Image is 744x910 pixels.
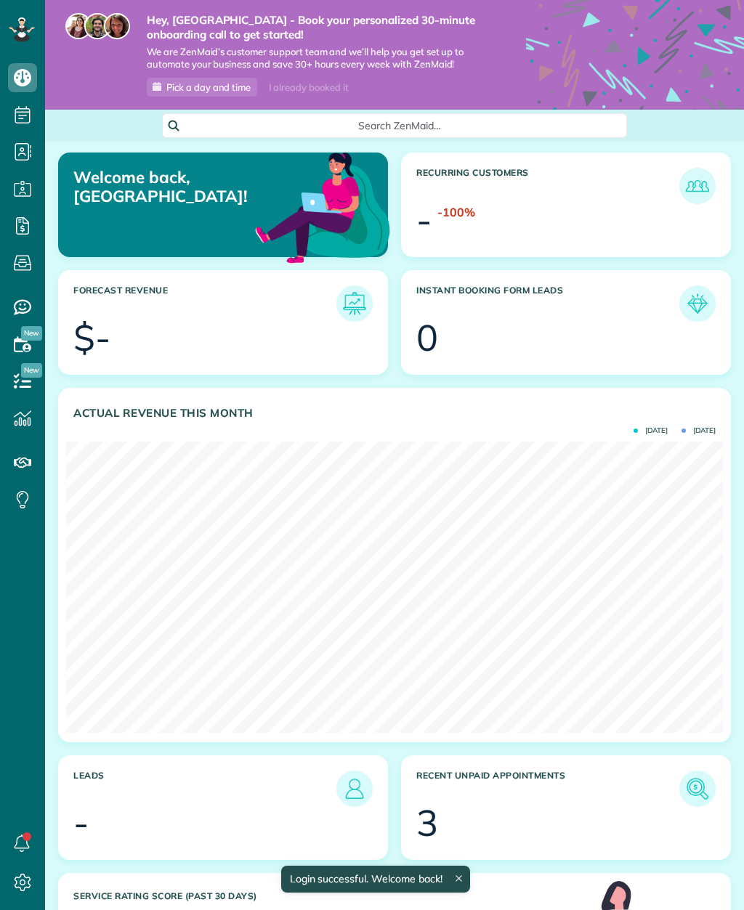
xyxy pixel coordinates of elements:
[416,285,679,322] h3: Instant Booking Form Leads
[340,289,369,318] img: icon_forecast_revenue-8c13a41c7ed35a8dcfafea3cbb826a0462acb37728057bba2d056411b612bbbe.png
[147,78,257,97] a: Pick a day and time
[65,13,92,39] img: maria-72a9807cf96188c08ef61303f053569d2e2a8a1cde33d635c8a3ac13582a053d.jpg
[73,407,716,420] h3: Actual Revenue this month
[73,771,336,807] h3: Leads
[260,78,357,97] div: I already booked it
[147,46,482,70] span: We are ZenMaid’s customer support team and we’ll help you get set up to automate your business an...
[683,171,712,200] img: icon_recurring_customers-cf858462ba22bcd05b5a5880d41d6543d210077de5bb9ebc9590e49fd87d84ed.png
[73,285,336,322] h3: Forecast Revenue
[73,168,283,206] p: Welcome back, [GEOGRAPHIC_DATA]!
[416,168,679,204] h3: Recurring Customers
[683,774,712,803] img: icon_unpaid_appointments-47b8ce3997adf2238b356f14209ab4cced10bd1f174958f3ca8f1d0dd7fffeee.png
[252,136,393,277] img: dashboard_welcome-42a62b7d889689a78055ac9021e634bf52bae3f8056760290aed330b23ab8690.png
[340,774,369,803] img: icon_leads-1bed01f49abd5b7fead27621c3d59655bb73ed531f8eeb49469d10e621d6b896.png
[73,891,538,901] h3: Service Rating score (past 30 days)
[437,204,475,221] div: -100%
[634,427,668,434] span: [DATE]
[416,805,438,841] div: 3
[73,805,89,841] div: -
[280,866,469,893] div: Login successful. Welcome back!
[21,363,42,378] span: New
[104,13,130,39] img: michelle-19f622bdf1676172e81f8f8fba1fb50e276960ebfe0243fe18214015130c80e4.jpg
[73,320,110,356] div: $-
[166,81,251,93] span: Pick a day and time
[683,289,712,318] img: icon_form_leads-04211a6a04a5b2264e4ee56bc0799ec3eb69b7e499cbb523a139df1d13a81ae0.png
[682,427,716,434] span: [DATE]
[416,771,679,807] h3: Recent unpaid appointments
[416,320,438,356] div: 0
[147,13,482,41] strong: Hey, [GEOGRAPHIC_DATA] - Book your personalized 30-minute onboarding call to get started!
[416,202,432,238] div: -
[21,326,42,341] span: New
[84,13,110,39] img: jorge-587dff0eeaa6aab1f244e6dc62b8924c3b6ad411094392a53c71c6c4a576187d.jpg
